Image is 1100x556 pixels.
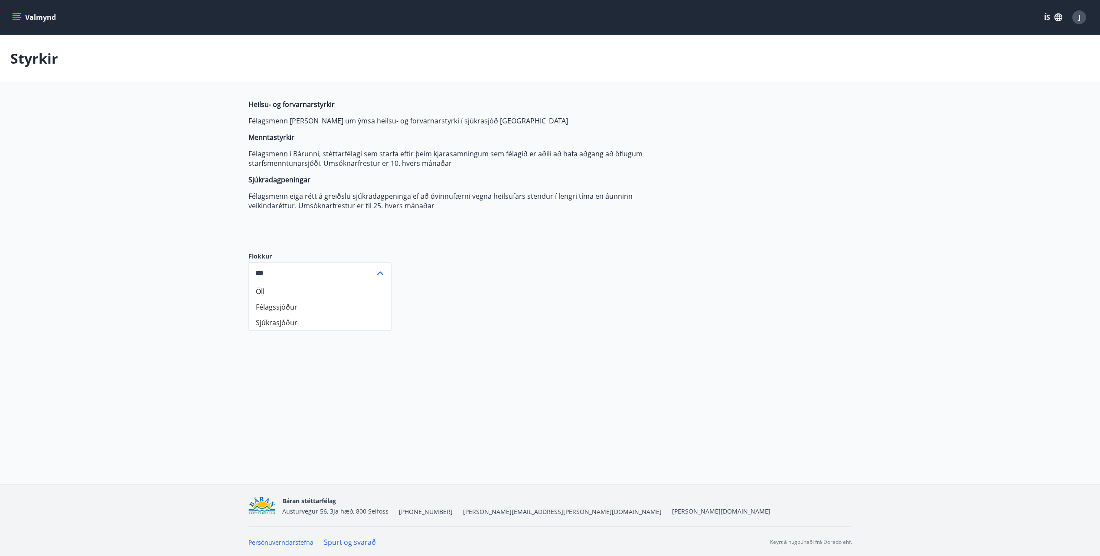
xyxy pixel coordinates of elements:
[248,149,658,168] p: Félagsmenn í Bárunni, stéttarfélagi sem starfa eftir þeim kjarasamningum sem félagið er aðili að ...
[249,315,391,330] li: Sjúkrasjóður
[249,284,391,299] li: Öll
[10,10,59,25] button: menu
[249,299,391,315] li: Félagssjóður
[282,497,336,505] span: Báran stéttarfélag
[248,116,658,126] p: Félagsmenn [PERSON_NAME] um ýmsa heilsu- og forvarnarstyrki í sjúkrasjóð [GEOGRAPHIC_DATA]
[248,133,294,142] strong: Menntastyrkir
[324,537,376,547] a: Spurt og svarað
[248,497,276,515] img: Bz2lGXKH3FXEIQKvoQ8VL0Fr0uCiWgfgA3I6fSs8.png
[10,49,58,68] p: Styrkir
[248,252,392,261] label: Flokkur
[672,507,770,515] a: [PERSON_NAME][DOMAIN_NAME]
[399,508,453,516] span: [PHONE_NUMBER]
[248,100,335,109] strong: Heilsu- og forvarnarstyrkir
[1039,10,1067,25] button: ÍS
[248,175,310,184] strong: Sjúkradagpeningar
[248,538,313,546] a: Persónuverndarstefna
[463,508,662,516] span: [PERSON_NAME][EMAIL_ADDRESS][PERSON_NAME][DOMAIN_NAME]
[282,507,388,515] span: Austurvegur 56, 3ja hæð, 800 Selfoss
[770,538,852,546] p: Keyrt á hugbúnaði frá Dorado ehf.
[1069,7,1090,28] button: J
[248,191,658,210] p: Félagsmenn eiga rétt á greiðslu sjúkradagpeninga ef að óvinnufærni vegna heilsufars stendur í len...
[1078,13,1080,22] span: J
